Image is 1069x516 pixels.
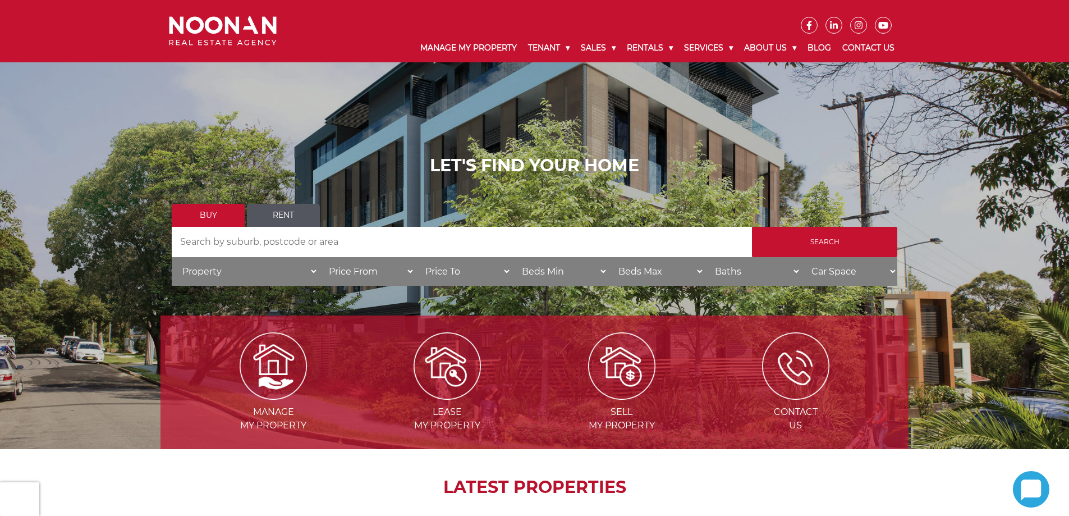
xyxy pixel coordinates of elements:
a: Rent [247,204,320,227]
img: ICONS [762,332,829,400]
a: Buy [172,204,245,227]
a: Sales [575,34,621,62]
a: Tenant [522,34,575,62]
a: Managemy Property [187,360,359,431]
span: Sell my Property [536,405,708,432]
a: Services [678,34,738,62]
a: Sellmy Property [536,360,708,431]
a: Rentals [621,34,678,62]
h1: LET'S FIND YOUR HOME [172,156,897,176]
img: Lease my property [414,332,481,400]
a: ContactUs [710,360,882,431]
a: About Us [738,34,802,62]
span: Manage my Property [187,405,359,432]
img: Sell my property [588,332,655,400]
img: Manage my Property [240,332,307,400]
a: Contact Us [837,34,900,62]
a: Manage My Property [415,34,522,62]
img: Noonan Real Estate Agency [169,16,277,46]
h2: LATEST PROPERTIES [189,477,880,497]
a: Blog [802,34,837,62]
span: Contact Us [710,405,882,432]
span: Lease my Property [361,405,533,432]
input: Search by suburb, postcode or area [172,227,752,257]
a: Leasemy Property [361,360,533,431]
input: Search [752,227,897,257]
